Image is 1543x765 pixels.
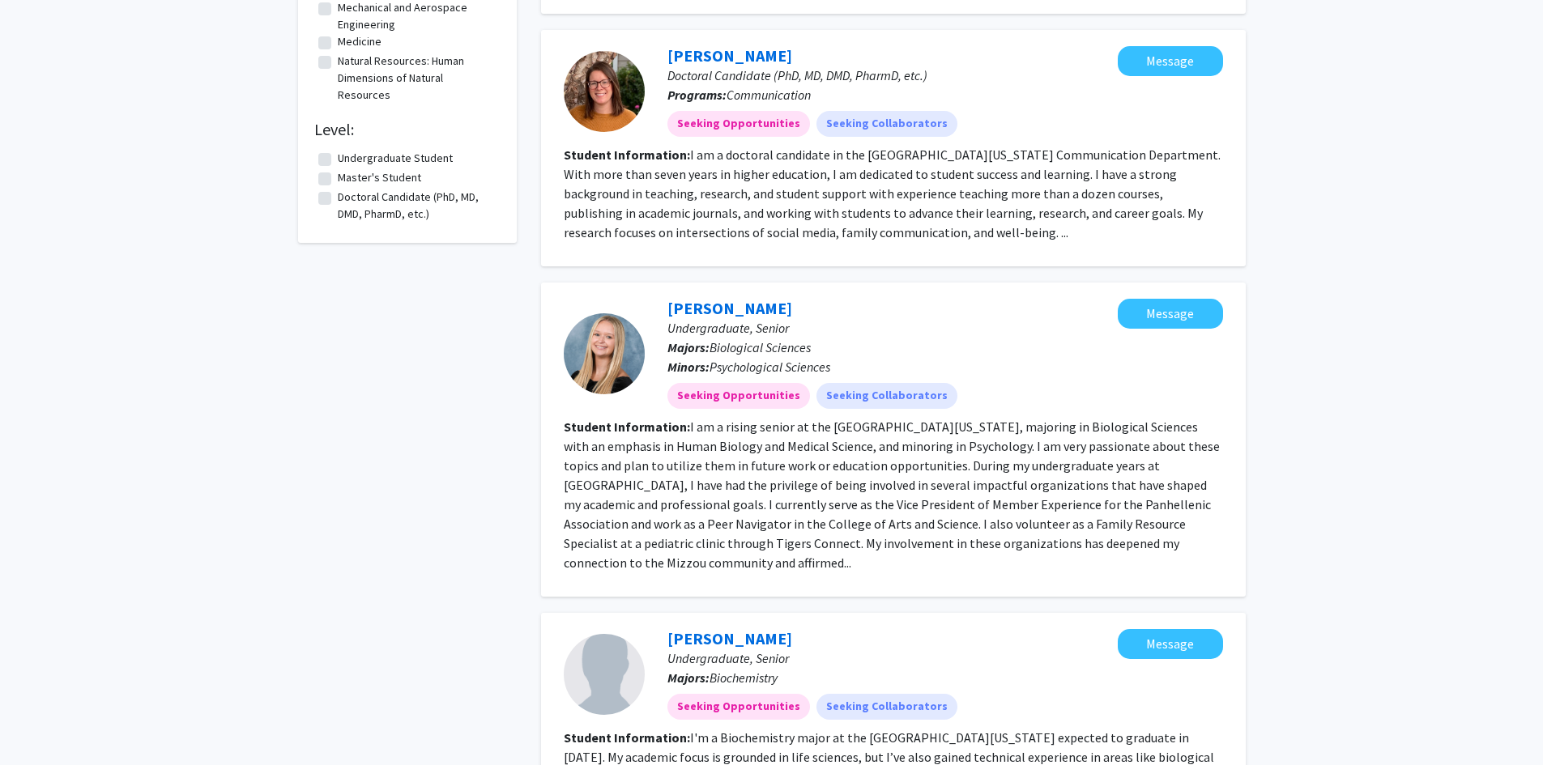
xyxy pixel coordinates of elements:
span: Communication [727,87,811,103]
mat-chip: Seeking Collaborators [816,111,957,137]
button: Message Emily Lorenz [1118,46,1223,76]
b: Programs: [667,87,727,103]
mat-chip: Seeking Opportunities [667,694,810,720]
fg-read-more: I am a doctoral candidate in the [GEOGRAPHIC_DATA][US_STATE] Communication Department. With more ... [564,147,1221,240]
a: [PERSON_NAME] [667,298,792,318]
b: Majors: [667,669,710,686]
b: Majors: [667,339,710,355]
button: Message Daniel Hummel [1118,629,1223,659]
button: Message Mallory Jones [1118,299,1223,329]
b: Student Information: [564,419,690,435]
h2: Level: [314,120,501,139]
mat-chip: Seeking Opportunities [667,383,810,409]
mat-chip: Seeking Opportunities [667,111,810,137]
label: Medicine [338,33,381,50]
label: Natural Resources: Human Dimensions of Natural Resources [338,53,497,104]
span: Psychological Sciences [710,359,830,375]
iframe: Chat [12,692,69,753]
a: [PERSON_NAME] [667,45,792,66]
label: School Psychology [338,104,430,121]
span: Undergraduate, Senior [667,320,789,336]
span: Biological Sciences [710,339,811,355]
mat-chip: Seeking Collaborators [816,383,957,409]
b: Student Information: [564,147,690,163]
label: Undergraduate Student [338,150,453,167]
fg-read-more: I am a rising senior at the [GEOGRAPHIC_DATA][US_STATE], majoring in Biological Sciences with an ... [564,419,1220,571]
a: [PERSON_NAME] [667,628,792,648]
label: Master's Student [338,169,421,186]
mat-chip: Seeking Collaborators [816,694,957,720]
span: Doctoral Candidate (PhD, MD, DMD, PharmD, etc.) [667,67,927,83]
span: Biochemistry [710,669,778,686]
span: Undergraduate, Senior [667,650,789,666]
b: Minors: [667,359,710,375]
label: Doctoral Candidate (PhD, MD, DMD, PharmD, etc.) [338,189,497,223]
b: Student Information: [564,729,690,746]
